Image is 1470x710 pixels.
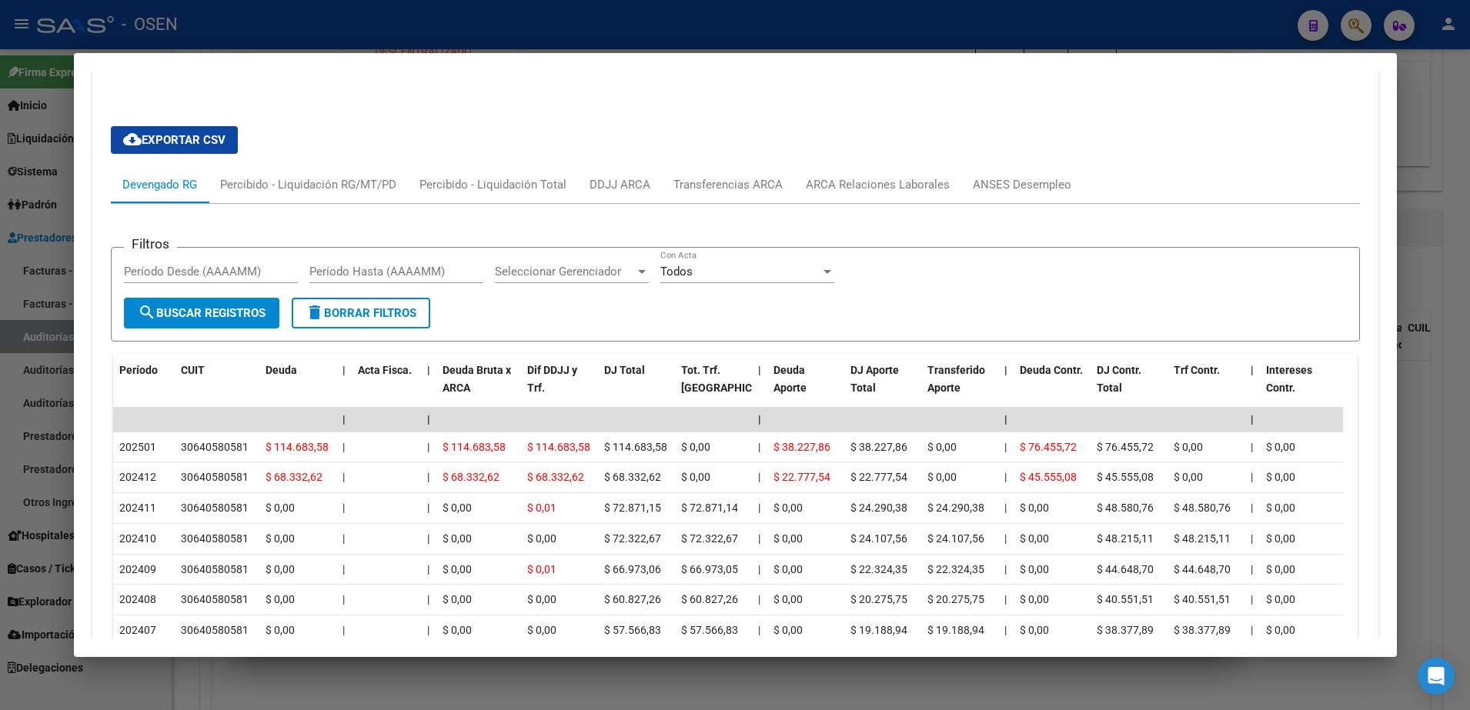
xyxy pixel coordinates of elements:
[681,502,738,514] span: $ 72.871,14
[358,364,412,376] span: Acta Fisca.
[604,593,661,605] span: $ 60.827,26
[1020,624,1049,636] span: $ 0,00
[927,532,984,545] span: $ 24.107,56
[527,502,556,514] span: $ 0,01
[1020,502,1049,514] span: $ 0,00
[181,591,249,608] div: 30640580581
[1251,441,1253,453] span: |
[1174,563,1231,575] span: $ 44.648,70
[138,303,156,322] mat-icon: search
[1004,593,1007,605] span: |
[681,624,738,636] span: $ 57.566,83
[1020,563,1049,575] span: $ 0,00
[527,624,556,636] span: $ 0,00
[673,176,783,193] div: Transferencias ARCA
[527,563,556,575] span: $ 0,01
[758,593,760,605] span: |
[850,593,907,605] span: $ 20.275,75
[850,563,907,575] span: $ 22.324,35
[1097,471,1154,483] span: $ 45.555,08
[604,441,667,453] span: $ 114.683,58
[850,441,907,453] span: $ 38.227,86
[443,532,472,545] span: $ 0,00
[443,624,472,636] span: $ 0,00
[342,563,345,575] span: |
[436,354,521,422] datatable-header-cell: Deuda Bruta x ARCA
[660,265,693,278] span: Todos
[1004,471,1007,483] span: |
[758,563,760,575] span: |
[527,471,584,483] span: $ 68.332,62
[443,441,506,453] span: $ 114.683,58
[1418,658,1455,695] div: Open Intercom Messenger
[758,471,760,483] span: |
[119,364,158,376] span: Período
[122,176,197,193] div: Devengado RG
[1168,354,1244,422] datatable-header-cell: Trf Contr.
[1251,502,1253,514] span: |
[681,532,738,545] span: $ 72.322,67
[181,499,249,517] div: 30640580581
[1004,532,1007,545] span: |
[1097,502,1154,514] span: $ 48.580,76
[758,502,760,514] span: |
[181,530,249,548] div: 30640580581
[421,354,436,422] datatable-header-cell: |
[427,593,429,605] span: |
[306,306,416,320] span: Borrar Filtros
[266,441,329,453] span: $ 114.683,58
[266,532,295,545] span: $ 0,00
[998,354,1014,422] datatable-header-cell: |
[927,593,984,605] span: $ 20.275,75
[427,471,429,483] span: |
[1004,624,1007,636] span: |
[342,624,345,636] span: |
[427,364,430,376] span: |
[604,502,661,514] span: $ 72.871,15
[1337,354,1414,422] datatable-header-cell: Intereses Aporte
[342,413,346,425] span: |
[1020,593,1049,605] span: $ 0,00
[927,563,984,575] span: $ 22.324,35
[306,303,324,322] mat-icon: delete
[927,624,984,636] span: $ 19.188,94
[927,364,985,394] span: Transferido Aporte
[443,563,472,575] span: $ 0,00
[758,532,760,545] span: |
[681,593,738,605] span: $ 60.827,26
[681,471,710,483] span: $ 0,00
[427,413,430,425] span: |
[123,133,226,147] span: Exportar CSV
[758,624,760,636] span: |
[1004,441,1007,453] span: |
[1251,364,1254,376] span: |
[443,593,472,605] span: $ 0,00
[352,354,421,422] datatable-header-cell: Acta Fisca.
[1097,441,1154,453] span: $ 76.455,72
[266,502,295,514] span: $ 0,00
[443,471,499,483] span: $ 68.332,62
[758,441,760,453] span: |
[927,502,984,514] span: $ 24.290,38
[850,502,907,514] span: $ 24.290,38
[443,502,472,514] span: $ 0,00
[1260,354,1337,422] datatable-header-cell: Intereses Contr.
[527,593,556,605] span: $ 0,00
[259,354,336,422] datatable-header-cell: Deuda
[604,364,645,376] span: DJ Total
[1266,593,1295,605] span: $ 0,00
[758,413,761,425] span: |
[806,176,950,193] div: ARCA Relaciones Laborales
[773,593,803,605] span: $ 0,00
[220,176,396,193] div: Percibido - Liquidación RG/MT/PD
[111,126,238,154] button: Exportar CSV
[119,563,156,575] span: 202409
[138,306,266,320] span: Buscar Registros
[292,298,430,328] button: Borrar Filtros
[1174,532,1231,545] span: $ 48.215,11
[973,176,1071,193] div: ANSES Desempleo
[419,176,566,193] div: Percibido - Liquidación Total
[773,471,830,483] span: $ 22.777,54
[1004,563,1007,575] span: |
[927,441,957,453] span: $ 0,00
